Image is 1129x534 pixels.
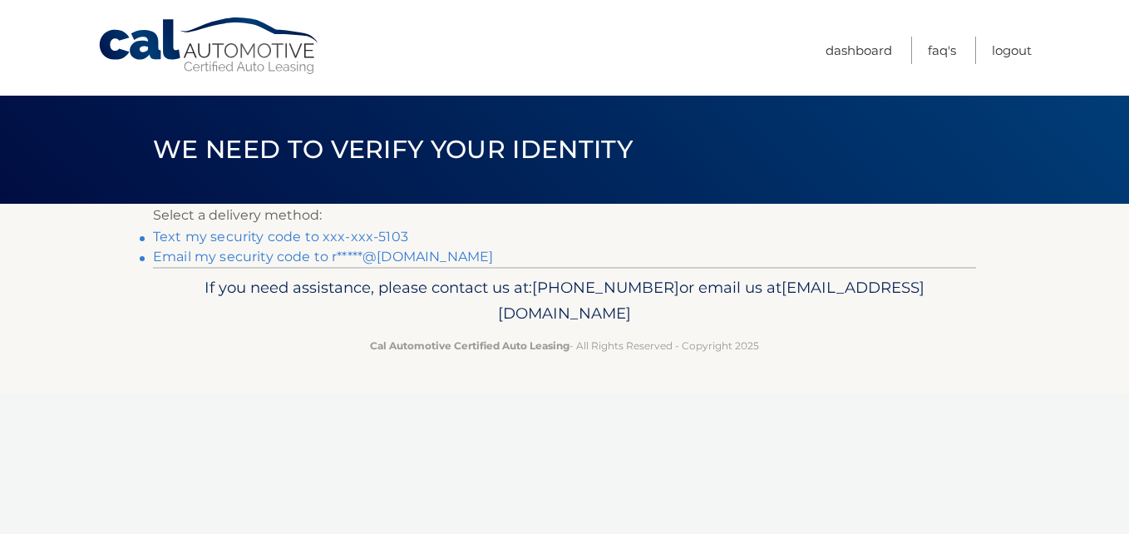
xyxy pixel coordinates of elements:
a: Logout [992,37,1032,64]
p: If you need assistance, please contact us at: or email us at [164,274,965,328]
a: FAQ's [928,37,956,64]
a: Email my security code to r*****@[DOMAIN_NAME] [153,249,493,265]
span: [PHONE_NUMBER] [532,278,679,297]
p: - All Rights Reserved - Copyright 2025 [164,337,965,354]
p: Select a delivery method: [153,204,976,227]
strong: Cal Automotive Certified Auto Leasing [370,339,569,352]
a: Text my security code to xxx-xxx-5103 [153,229,408,245]
a: Dashboard [826,37,892,64]
a: Cal Automotive [97,17,322,76]
span: We need to verify your identity [153,134,633,165]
